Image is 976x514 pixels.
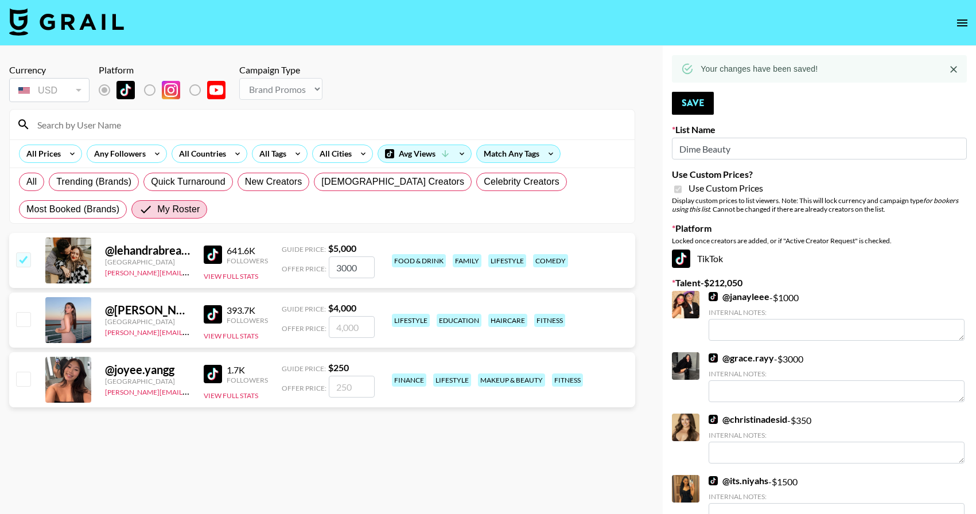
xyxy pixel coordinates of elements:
span: All [26,175,37,189]
img: TikTok [204,305,222,324]
label: Use Custom Prices? [672,169,967,180]
div: [GEOGRAPHIC_DATA] [105,258,190,266]
div: haircare [488,314,527,327]
a: @grace.rayy [709,352,774,364]
span: My Roster [157,203,200,216]
div: TikTok [672,250,967,268]
div: USD [11,80,87,100]
img: TikTok [672,250,690,268]
a: @christinadesid [709,414,787,425]
div: @ joyee.yangg [105,363,190,377]
span: Guide Price: [282,364,326,373]
div: - $ 3000 [709,352,965,402]
strong: $ 250 [328,362,349,373]
span: Offer Price: [282,384,326,392]
div: [GEOGRAPHIC_DATA] [105,317,190,326]
div: Followers [227,376,268,384]
div: Platform [99,64,235,76]
div: Currency [9,64,90,76]
div: @ lehandrabreanne [105,243,190,258]
div: Display custom prices to list viewers. Note: This will lock currency and campaign type . Cannot b... [672,196,967,213]
div: Internal Notes: [709,369,965,378]
span: Guide Price: [282,305,326,313]
label: List Name [672,124,967,135]
div: 1.7K [227,364,268,376]
span: Offer Price: [282,324,326,333]
img: TikTok [709,353,718,363]
div: 393.7K [227,305,268,316]
div: Your changes have been saved! [701,59,818,79]
a: [PERSON_NAME][EMAIL_ADDRESS][PERSON_NAME][DOMAIN_NAME] [105,326,329,337]
div: Campaign Type [239,64,322,76]
img: TikTok [709,415,718,424]
button: View Full Stats [204,391,258,400]
input: 250 [329,376,375,398]
div: fitness [552,373,583,387]
div: - $ 350 [709,414,965,464]
button: View Full Stats [204,272,258,281]
a: [PERSON_NAME][EMAIL_ADDRESS][PERSON_NAME][DOMAIN_NAME] [105,385,329,396]
div: food & drink [392,254,446,267]
div: Followers [227,316,268,325]
div: lifestyle [433,373,471,387]
button: Save [672,92,714,115]
div: lifestyle [392,314,430,327]
input: 4,000 [329,316,375,338]
a: [PERSON_NAME][EMAIL_ADDRESS][PERSON_NAME][DOMAIN_NAME] [105,266,329,277]
div: Avg Views [378,145,471,162]
img: TikTok [204,365,222,383]
img: YouTube [207,81,225,99]
div: fitness [534,314,565,327]
span: [DEMOGRAPHIC_DATA] Creators [321,175,464,189]
div: Currency is locked to USD [9,76,90,104]
label: Platform [672,223,967,234]
button: open drawer [951,11,974,34]
a: @janayleee [709,291,769,302]
input: 5,000 [329,256,375,278]
div: 641.6K [227,245,268,256]
div: All Prices [20,145,63,162]
div: finance [392,373,426,387]
div: makeup & beauty [478,373,545,387]
div: @ [PERSON_NAME] [105,303,190,317]
label: Talent - $ 212,050 [672,277,967,289]
div: Any Followers [87,145,148,162]
span: Guide Price: [282,245,326,254]
button: View Full Stats [204,332,258,340]
div: Locked once creators are added, or if "Active Creator Request" is checked. [672,236,967,245]
span: Use Custom Prices [689,182,763,194]
span: New Creators [245,175,302,189]
img: TikTok [116,81,135,99]
div: - $ 1000 [709,291,965,341]
div: family [453,254,481,267]
span: Offer Price: [282,264,326,273]
img: TikTok [709,292,718,301]
span: Quick Turnaround [151,175,225,189]
img: Instagram [162,81,180,99]
span: Most Booked (Brands) [26,203,119,216]
strong: $ 4,000 [328,302,356,313]
div: All Countries [172,145,228,162]
a: @its.niyahs [709,475,768,486]
div: education [437,314,481,327]
div: All Tags [252,145,289,162]
div: Internal Notes: [709,492,965,501]
input: Search by User Name [30,115,628,134]
div: Internal Notes: [709,308,965,317]
span: Celebrity Creators [484,175,559,189]
span: Trending (Brands) [56,175,131,189]
img: Grail Talent [9,8,124,36]
div: lifestyle [488,254,526,267]
div: Internal Notes: [709,431,965,439]
div: List locked to TikTok. [99,78,235,102]
img: TikTok [204,246,222,264]
img: TikTok [709,476,718,485]
div: comedy [533,254,568,267]
strong: $ 5,000 [328,243,356,254]
button: Close [945,61,962,78]
div: Match Any Tags [477,145,560,162]
div: Followers [227,256,268,265]
div: All Cities [313,145,354,162]
div: [GEOGRAPHIC_DATA] [105,377,190,385]
em: for bookers using this list [672,196,958,213]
